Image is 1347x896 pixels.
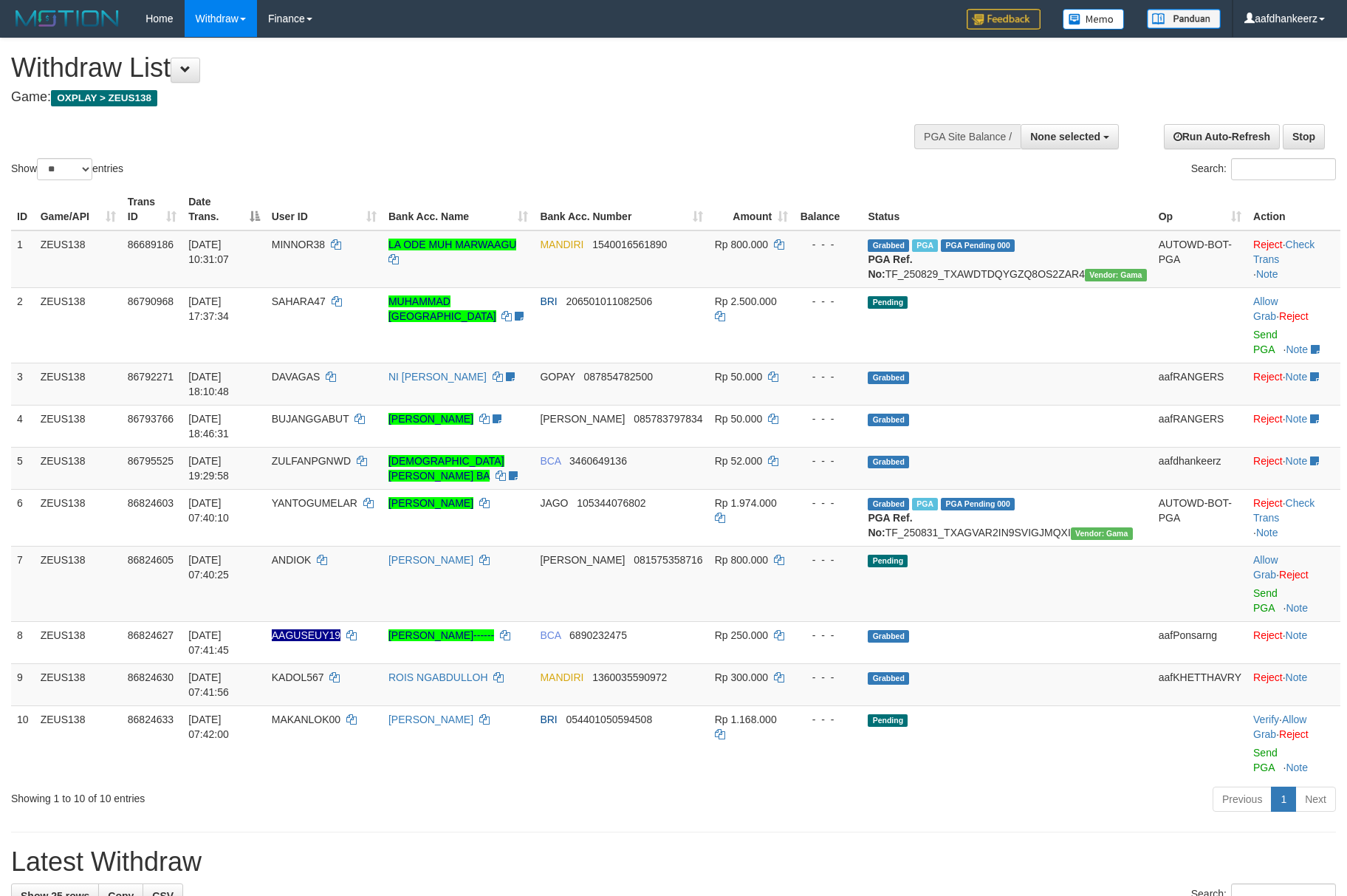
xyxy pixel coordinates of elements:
[1253,587,1278,614] a: Send PGA
[1253,714,1306,740] a: Allow Grab
[577,497,645,509] span: Copy 105344076802 to clipboard
[1253,371,1283,383] a: Reject
[272,413,349,425] span: BUJANGGABUT
[1153,188,1247,230] th: Op: activate to sort column ascending
[941,239,1015,252] span: PGA Pending
[912,498,938,510] span: Marked by aaftanly
[592,239,667,250] span: Copy 1540016561890 to clipboard
[383,188,534,230] th: Bank Acc. Name: activate to sort column ascending
[1231,158,1336,180] input: Search:
[1253,554,1279,581] span: ·
[1153,489,1247,546] td: AUTOWD-BOT-PGA
[862,489,1152,546] td: TF_250831_TXAGVAR2IN9SVIGJMQXI
[1286,413,1308,425] a: Note
[941,498,1015,510] span: PGA Pending
[11,705,35,781] td: 10
[540,455,561,467] span: BCA
[715,295,777,307] span: Rp 2.500.000
[11,188,35,230] th: ID
[11,363,35,405] td: 3
[188,671,229,698] span: [DATE] 07:41:56
[862,188,1152,230] th: Status
[1247,546,1340,621] td: ·
[128,413,174,425] span: 86793766
[800,369,856,384] div: - - -
[1253,295,1278,322] a: Allow Grab
[967,9,1041,30] img: Feedback.jpg
[1279,310,1309,322] a: Reject
[11,90,883,105] h4: Game:
[11,287,35,363] td: 2
[51,90,157,106] span: OXPLAY > ZEUS138
[569,455,627,467] span: Copy 3460649136 to clipboard
[800,670,856,685] div: - - -
[35,447,122,489] td: ZEUS138
[1153,405,1247,447] td: aafRANGERS
[11,489,35,546] td: 6
[800,294,856,309] div: - - -
[388,239,516,250] a: LA ODE MUH MARWAAGU
[540,295,557,307] span: BRI
[715,371,763,383] span: Rp 50.000
[388,371,487,383] a: NI [PERSON_NAME]
[188,371,229,397] span: [DATE] 18:10:48
[35,287,122,363] td: ZEUS138
[35,188,122,230] th: Game/API: activate to sort column ascending
[1153,447,1247,489] td: aafdhankeerz
[715,455,763,467] span: Rp 52.000
[1253,714,1279,725] a: Verify
[272,497,357,509] span: YANTOGUMELAR
[1286,629,1308,641] a: Note
[1253,413,1283,425] a: Reject
[1283,124,1325,149] a: Stop
[592,671,667,683] span: Copy 1360035590972 to clipboard
[800,553,856,567] div: - - -
[868,296,908,309] span: Pending
[794,188,862,230] th: Balance
[1286,343,1308,355] a: Note
[868,456,909,468] span: Grabbed
[188,295,229,322] span: [DATE] 17:37:34
[35,405,122,447] td: ZEUS138
[566,714,652,725] span: Copy 054401050594508 to clipboard
[11,230,35,288] td: 1
[1191,158,1336,180] label: Search:
[868,555,908,567] span: Pending
[1247,489,1340,546] td: · ·
[868,714,908,727] span: Pending
[800,628,856,643] div: - - -
[569,629,627,641] span: Copy 6890232475 to clipboard
[868,630,909,643] span: Grabbed
[709,188,795,230] th: Amount: activate to sort column ascending
[800,237,856,252] div: - - -
[388,295,496,322] a: MUHAMMAD [GEOGRAPHIC_DATA]
[868,239,909,252] span: Grabbed
[868,498,909,510] span: Grabbed
[388,413,473,425] a: [PERSON_NAME]
[35,363,122,405] td: ZEUS138
[37,158,92,180] select: Showentries
[11,621,35,663] td: 8
[540,714,557,725] span: BRI
[11,663,35,705] td: 9
[868,672,909,685] span: Grabbed
[715,671,768,683] span: Rp 300.000
[1271,787,1296,812] a: 1
[128,714,174,725] span: 86824633
[1147,9,1221,29] img: panduan.png
[272,455,351,467] span: ZULFANPGNWD
[1253,497,1315,524] a: Check Trans
[1247,621,1340,663] td: ·
[540,239,583,250] span: MANDIRI
[1253,671,1283,683] a: Reject
[1247,287,1340,363] td: ·
[122,188,182,230] th: Trans ID: activate to sort column ascending
[1153,621,1247,663] td: aafPonsarng
[1247,705,1340,781] td: · ·
[388,455,504,482] a: [DEMOGRAPHIC_DATA][PERSON_NAME] BA
[188,239,229,265] span: [DATE] 10:31:07
[540,629,561,641] span: BCA
[272,671,324,683] span: KADOL567
[1153,230,1247,288] td: AUTOWD-BOT-PGA
[272,371,321,383] span: DAVAGAS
